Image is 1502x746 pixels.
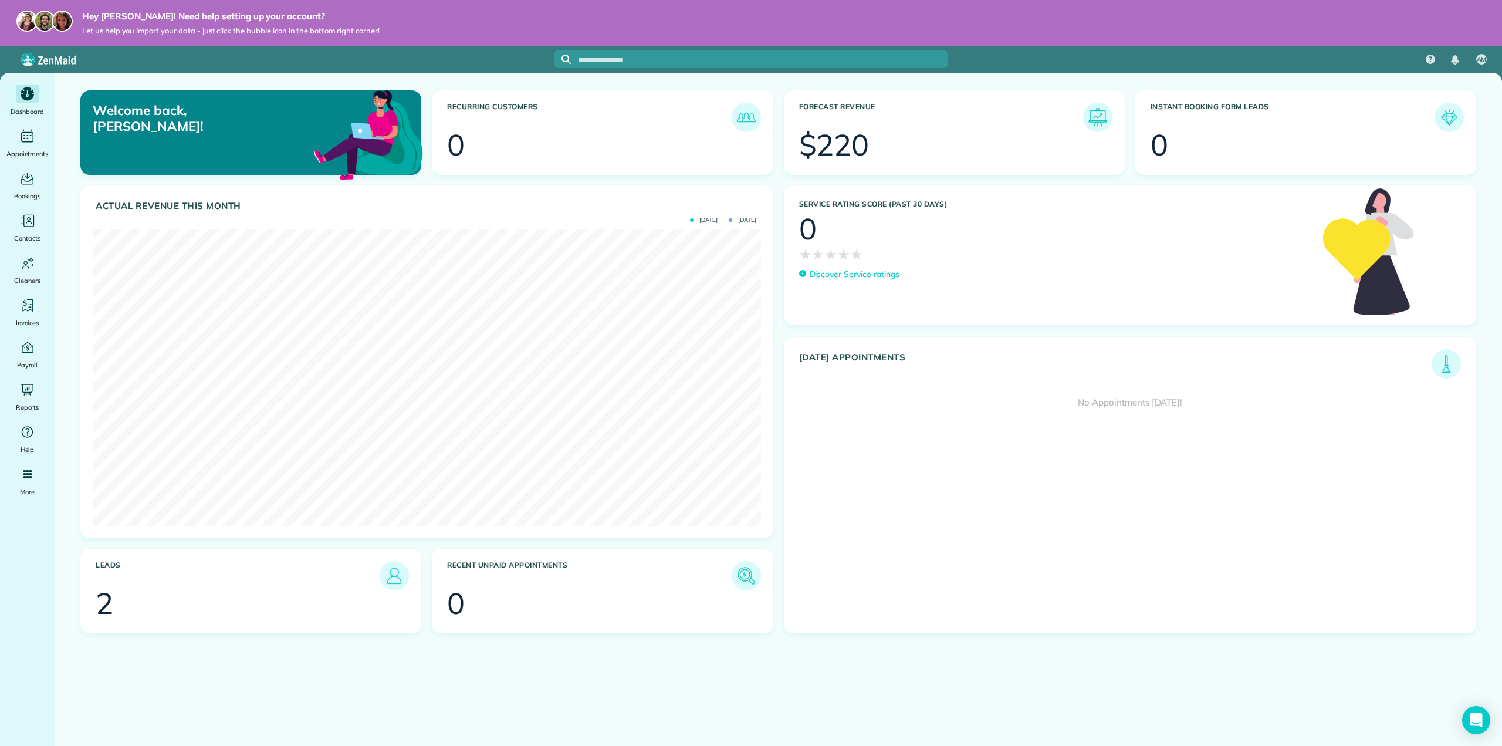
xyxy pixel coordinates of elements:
span: Dashboard [11,106,44,117]
nav: Main [1416,46,1502,73]
img: dashboard_welcome-42a62b7d889689a78055ac9021e634bf52bae3f8056760290aed330b23ab8690.png [312,77,425,191]
span: ★ [811,244,824,265]
a: Dashboard [5,85,50,117]
span: Appointments [6,148,49,160]
span: Let us help you import your data - just click the bubble icon in the bottom right corner! [82,26,380,36]
span: Bookings [14,190,41,202]
p: Welcome back, [PERSON_NAME]! [93,103,314,134]
span: ★ [799,244,812,265]
span: ★ [837,244,850,265]
svg: Focus search [561,55,571,64]
div: Notifications [1443,47,1467,73]
img: maria-72a9807cf96188c08ef61303f053569d2e2a8a1cde33d635c8a3ac13582a053d.jpg [16,11,38,32]
a: Reports [5,380,50,413]
div: 0 [447,589,465,618]
div: 0 [1151,130,1168,160]
div: 0 [447,130,465,160]
span: ★ [850,244,863,265]
h3: Instant Booking Form Leads [1151,103,1435,132]
span: AM [1477,55,1487,65]
h3: Forecast Revenue [799,103,1083,132]
span: Invoices [16,317,39,329]
img: icon_todays_appointments-901f7ab196bb0bea1936b74009e4eb5ffbc2d2711fa7634e0d609ed5ef32b18b.png [1435,352,1458,376]
span: Reports [16,401,39,413]
img: icon_leads-1bed01f49abd5b7fead27621c3d59655bb73ed531f8eeb49469d10e621d6b896.png [383,564,406,588]
span: Contacts [14,232,40,244]
strong: Hey [PERSON_NAME]! Need help setting up your account? [82,11,380,22]
img: icon_forecast_revenue-8c13a41c7ed35a8dcfafea3cbb826a0462acb37728057bba2d056411b612bbbe.png [1086,106,1109,129]
div: No Appointments [DATE]! [784,379,1476,427]
span: [DATE] [690,217,718,223]
a: Help [5,423,50,455]
a: Bookings [5,169,50,202]
div: 2 [96,589,113,618]
span: Payroll [17,359,38,371]
span: Help [21,444,35,455]
a: Invoices [5,296,50,329]
button: Focus search [554,55,571,64]
span: ★ [824,244,837,265]
a: Contacts [5,211,50,244]
a: Payroll [5,338,50,371]
img: icon_form_leads-04211a6a04a5b2264e4ee56bc0799ec3eb69b7e499cbb523a139df1d13a81ae0.png [1437,106,1461,129]
img: michelle-19f622bdf1676172e81f8f8fba1fb50e276960ebfe0243fe18214015130c80e4.jpg [52,11,73,32]
h3: Leads [96,561,380,590]
h3: Actual Revenue this month [96,201,761,211]
a: Cleaners [5,254,50,286]
h3: Recurring Customers [447,103,731,132]
h3: [DATE] Appointments [799,352,1432,379]
a: Discover Service ratings [799,268,899,281]
span: [DATE] [729,217,756,223]
h3: Service Rating score (past 30 days) [799,200,1312,208]
div: Open Intercom Messenger [1462,706,1490,734]
span: More [20,486,35,498]
a: Appointments [5,127,50,160]
img: icon_unpaid_appointments-47b8ce3997adf2238b356f14209ab4cced10bd1f174958f3ca8f1d0dd7fffeee.png [735,564,758,588]
h3: Recent unpaid appointments [447,561,731,590]
img: icon_recurring_customers-cf858462ba22bcd05b5a5880d41d6543d210077de5bb9ebc9590e49fd87d84ed.png [735,106,758,129]
p: Discover Service ratings [810,268,899,281]
div: 0 [799,214,817,244]
img: jorge-587dff0eeaa6aab1f244e6dc62b8924c3b6ad411094392a53c71c6c4a576187d.jpg [34,11,55,32]
span: Cleaners [14,275,40,286]
div: $220 [799,130,870,160]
